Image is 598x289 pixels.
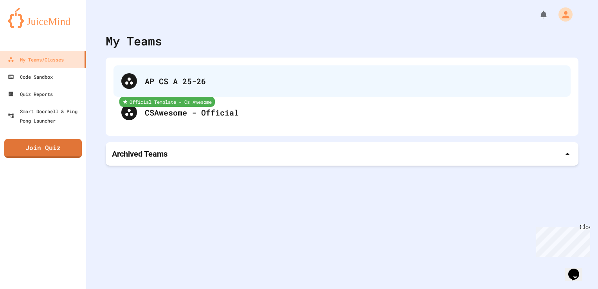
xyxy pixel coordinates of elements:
[8,8,78,28] img: logo-orange.svg
[8,72,53,81] div: Code Sandbox
[113,65,571,97] div: AP CS A 25-26
[8,55,64,64] div: My Teams/Classes
[524,8,550,21] div: My Notifications
[113,97,571,128] div: Official Template - Cs AwesomeCSAwesome - Official
[4,139,82,158] a: Join Quiz
[550,5,575,23] div: My Account
[119,97,215,107] div: Official Template - Cs Awesome
[533,224,590,257] iframe: chat widget
[106,32,162,50] div: My Teams
[145,75,563,87] div: AP CS A 25-26
[8,107,83,125] div: Smart Doorbell & Ping Pong Launcher
[565,258,590,281] iframe: chat widget
[145,107,563,118] div: CSAwesome - Official
[8,89,53,99] div: Quiz Reports
[3,3,54,50] div: Chat with us now!Close
[112,148,168,159] p: Archived Teams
